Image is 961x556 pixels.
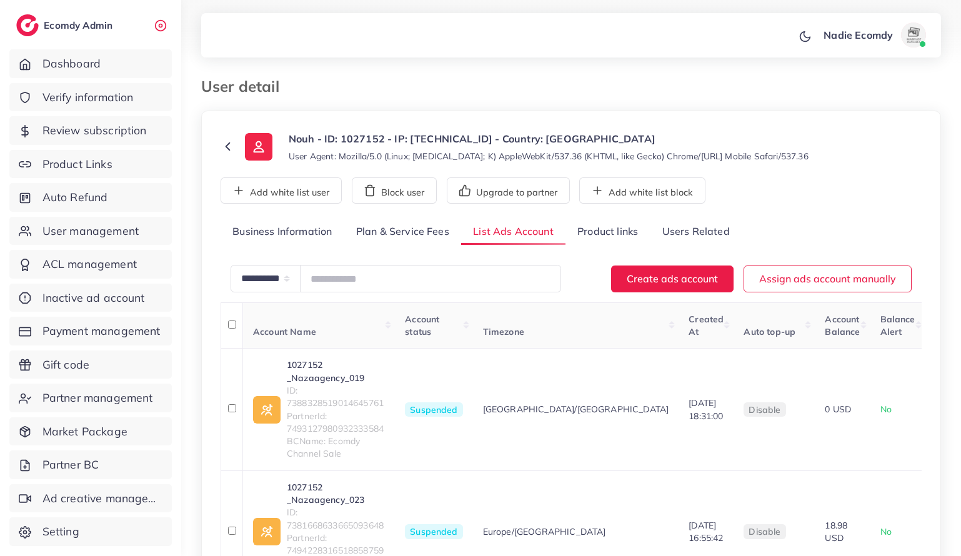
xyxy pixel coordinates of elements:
span: Partner management [42,390,153,406]
button: Assign ads account manually [744,266,912,292]
span: Timezone [483,326,524,337]
span: Europe/[GEOGRAPHIC_DATA] [483,525,606,538]
span: [DATE] 16:55:42 [689,520,723,544]
span: Balance Alert [880,314,915,337]
a: Gift code [9,350,172,379]
span: User management [42,223,139,239]
span: PartnerId: 7493127980932333584 [287,410,385,435]
img: ic-ad-info.7fc67b75.svg [253,518,281,545]
span: Partner BC [42,457,99,473]
a: Product Links [9,150,172,179]
a: User management [9,217,172,246]
img: logo [16,14,39,36]
img: ic-user-info.36bf1079.svg [245,133,272,161]
span: Gift code [42,357,89,373]
a: Market Package [9,417,172,446]
span: 0 USD [825,404,851,415]
a: Review subscription [9,116,172,145]
a: logoEcomdy Admin [16,14,116,36]
a: Partner management [9,384,172,412]
a: ACL management [9,250,172,279]
h2: Ecomdy Admin [44,19,116,31]
span: Suspended [405,402,462,417]
span: Payment management [42,323,161,339]
a: Product links [565,219,650,246]
button: Upgrade to partner [447,177,570,204]
span: Auto top-up [744,326,795,337]
a: Users Related [650,219,741,246]
a: 1027152 _Nazaagency_023 [287,481,385,507]
span: Account status [405,314,439,337]
button: Block user [352,177,437,204]
a: Setting [9,517,172,546]
span: Product Links [42,156,112,172]
a: List Ads Account [461,219,565,246]
a: 1027152 _Nazaagency_019 [287,359,385,384]
span: Market Package [42,424,127,440]
span: Dashboard [42,56,101,72]
a: Inactive ad account [9,284,172,312]
button: Add white list block [579,177,705,204]
a: Ad creative management [9,484,172,513]
button: Create ads account [611,266,734,292]
a: Auto Refund [9,183,172,212]
span: Auto Refund [42,189,108,206]
span: disable [749,526,780,537]
span: ID: 7388328519014645761 [287,384,385,410]
span: Ad creative management [42,490,162,507]
button: Add white list user [221,177,342,204]
span: Account Balance [825,314,860,337]
span: ID: 7381668633665093648 [287,506,385,532]
span: Review subscription [42,122,147,139]
span: Account Name [253,326,316,337]
a: Plan & Service Fees [344,219,461,246]
a: Payment management [9,317,172,345]
a: Verify information [9,83,172,112]
small: User Agent: Mozilla/5.0 (Linux; [MEDICAL_DATA]; K) AppleWebKit/537.36 (KHTML, like Gecko) Chrome/... [289,150,809,162]
p: Nadie Ecomdy [824,27,893,42]
span: [DATE] 18:31:00 [689,397,723,421]
span: Setting [42,524,79,540]
span: No [880,404,892,415]
span: Inactive ad account [42,290,145,306]
span: BCName: Ecomdy Channel Sale [287,435,385,460]
span: [GEOGRAPHIC_DATA]/[GEOGRAPHIC_DATA] [483,403,669,415]
span: disable [749,404,780,415]
img: ic-ad-info.7fc67b75.svg [253,396,281,424]
span: Created At [689,314,724,337]
a: Partner BC [9,450,172,479]
span: 18.98 USD [825,520,847,544]
h3: User detail [201,77,289,96]
a: Nadie Ecomdyavatar [817,22,931,47]
span: ACL management [42,256,137,272]
p: Nouh - ID: 1027152 - IP: [TECHNICAL_ID] - Country: [GEOGRAPHIC_DATA] [289,131,809,146]
a: Business Information [221,219,344,246]
img: avatar [901,22,926,47]
span: No [880,526,892,537]
span: Verify information [42,89,134,106]
a: Dashboard [9,49,172,78]
span: Suspended [405,524,462,539]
